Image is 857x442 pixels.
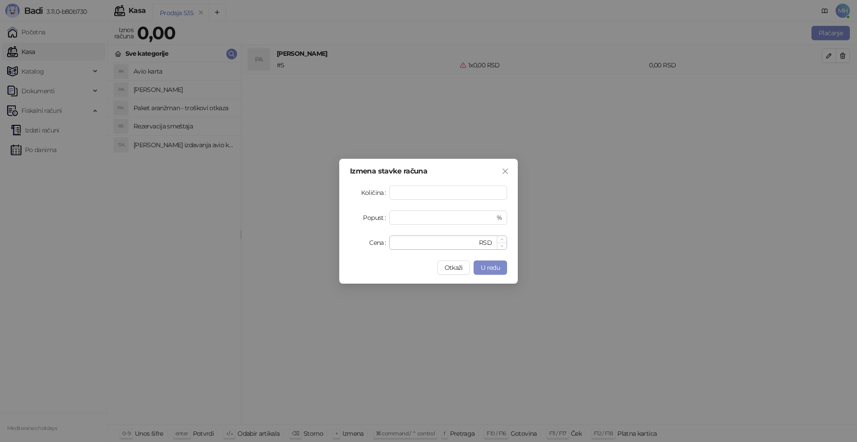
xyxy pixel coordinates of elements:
span: U redu [481,264,500,272]
label: Popust [363,211,389,225]
span: up [500,238,503,241]
span: Otkaži [445,264,463,272]
label: Količina [361,186,389,200]
span: Increase Value [497,236,507,243]
div: Izmena stavke računa [350,168,507,175]
input: Količina [390,186,507,199]
input: Popust [395,211,495,224]
span: close [502,168,509,175]
button: U redu [474,260,507,275]
button: Close [498,164,512,178]
span: Decrease Value [497,243,507,249]
span: Zatvori [498,168,512,175]
span: down [500,244,503,248]
label: Cena [369,235,389,250]
input: Cena [395,236,477,249]
button: Otkaži [437,260,470,275]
